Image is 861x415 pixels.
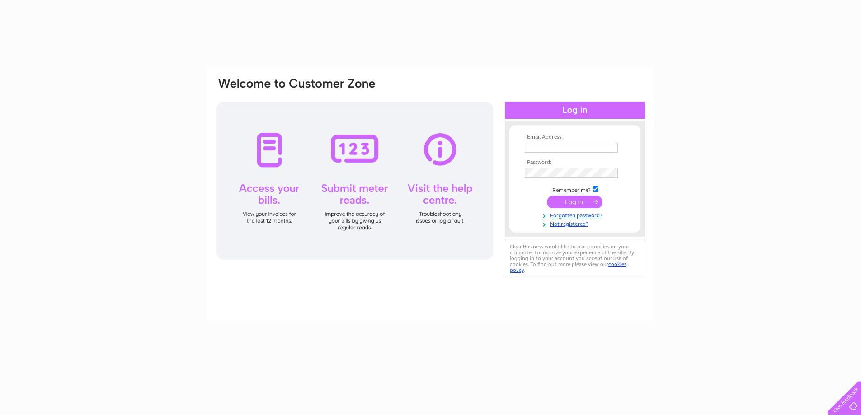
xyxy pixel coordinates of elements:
[522,134,627,140] th: Email Address:
[505,239,645,278] div: Clear Business would like to place cookies on your computer to improve your experience of the sit...
[522,185,627,194] td: Remember me?
[547,196,602,208] input: Submit
[525,219,627,228] a: Not registered?
[510,261,626,273] a: cookies policy
[525,210,627,219] a: Forgotten password?
[522,159,627,166] th: Password:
